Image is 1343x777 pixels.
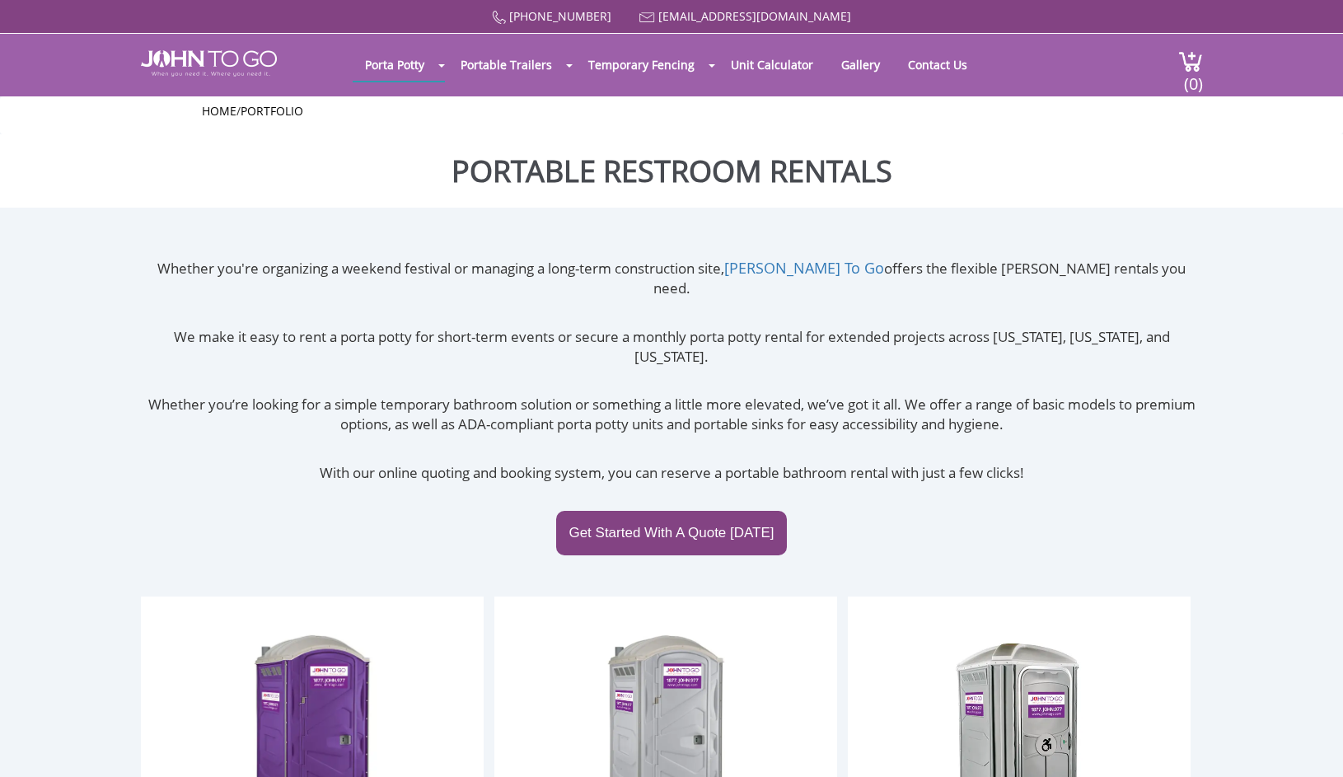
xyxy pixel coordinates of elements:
[141,395,1203,435] p: Whether you’re looking for a simple temporary bathroom solution or something a little more elevat...
[556,511,786,555] a: Get Started With A Quote [DATE]
[492,11,506,25] img: Call
[202,103,1141,119] ul: /
[724,258,884,278] a: [PERSON_NAME] To Go
[639,12,655,23] img: Mail
[829,49,892,81] a: Gallery
[353,49,437,81] a: Porta Potty
[1183,59,1203,95] span: (0)
[576,49,707,81] a: Temporary Fencing
[509,8,611,24] a: [PHONE_NUMBER]
[1178,50,1203,73] img: cart a
[141,327,1203,367] p: We make it easy to rent a porta potty for short-term events or secure a monthly porta potty renta...
[241,103,303,119] a: Portfolio
[448,49,564,81] a: Portable Trailers
[141,258,1203,299] p: Whether you're organizing a weekend festival or managing a long-term construction site, offers th...
[141,50,277,77] img: JOHN to go
[202,103,236,119] a: Home
[718,49,826,81] a: Unit Calculator
[141,463,1203,483] p: With our online quoting and booking system, you can reserve a portable bathroom rental with just ...
[658,8,851,24] a: [EMAIL_ADDRESS][DOMAIN_NAME]
[1277,711,1343,777] button: Live Chat
[896,49,980,81] a: Contact Us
